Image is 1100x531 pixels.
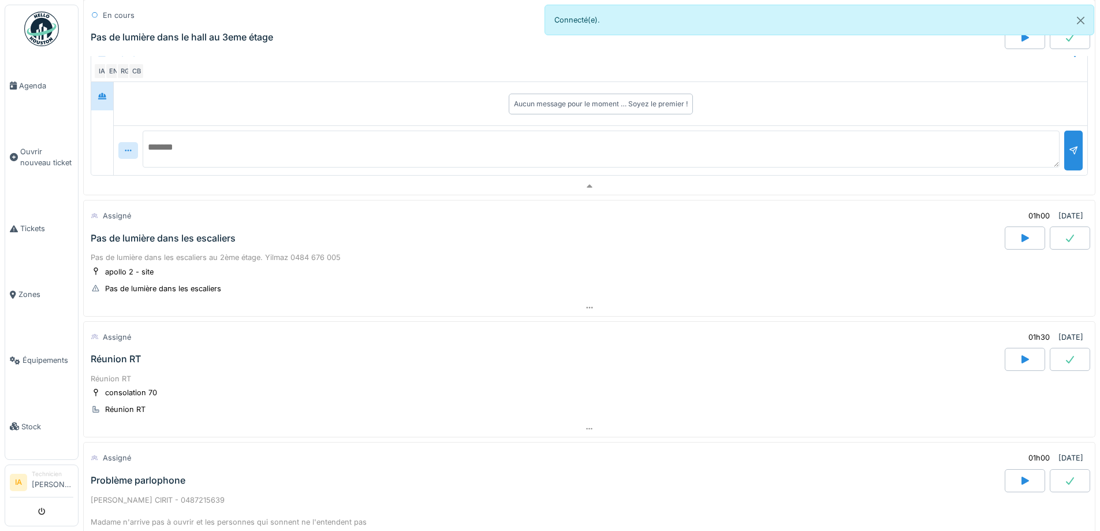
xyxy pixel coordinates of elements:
[105,283,221,294] div: Pas de lumière dans les escaliers
[1058,452,1083,463] div: [DATE]
[105,387,157,398] div: consolation 70
[103,332,131,343] div: Assigné
[91,252,1088,263] div: Pas de lumière dans les escaliers au 2ème étage. Yilmaz 0484 676 005
[19,80,73,91] span: Agenda
[91,495,1088,528] div: [PERSON_NAME] CIRIT - 0487215639 Madame n'arrive pas à ouvrir et les personnes qui sonnent ne l'e...
[91,233,236,244] div: Pas de lumière dans les escaliers
[117,63,133,79] div: RG
[1068,5,1094,36] button: Close
[21,421,73,432] span: Stock
[1028,332,1050,343] div: 01h30
[103,10,135,21] div: En cours
[103,210,131,221] div: Assigné
[32,470,73,478] div: Technicien
[514,99,688,109] div: Aucun message pour le moment … Soyez le premier !
[24,12,59,46] img: Badge_color-CXgf-gQk.svg
[91,373,1088,384] div: Réunion RT
[18,289,73,300] span: Zones
[94,63,110,79] div: IA
[5,328,78,393] a: Équipements
[23,355,73,366] span: Équipements
[10,470,73,497] a: IA Technicien[PERSON_NAME]
[5,196,78,262] a: Tickets
[105,266,154,277] div: apollo 2 - site
[91,354,141,365] div: Réunion RT
[1058,210,1083,221] div: [DATE]
[32,470,73,495] li: [PERSON_NAME]
[105,404,146,415] div: Réunion RT
[91,32,273,43] div: Pas de lumière dans le hall au 3eme étage
[20,146,73,168] span: Ouvrir nouveau ticket
[105,63,121,79] div: EN
[1028,452,1050,463] div: 01h00
[5,53,78,118] a: Agenda
[545,5,1095,35] div: Connecté(e).
[20,223,73,234] span: Tickets
[128,63,144,79] div: CB
[5,118,78,195] a: Ouvrir nouveau ticket
[10,474,27,491] li: IA
[1058,332,1083,343] div: [DATE]
[91,475,185,486] div: Problème parlophone
[5,262,78,328] a: Zones
[1028,210,1050,221] div: 01h00
[103,452,131,463] div: Assigné
[5,393,78,459] a: Stock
